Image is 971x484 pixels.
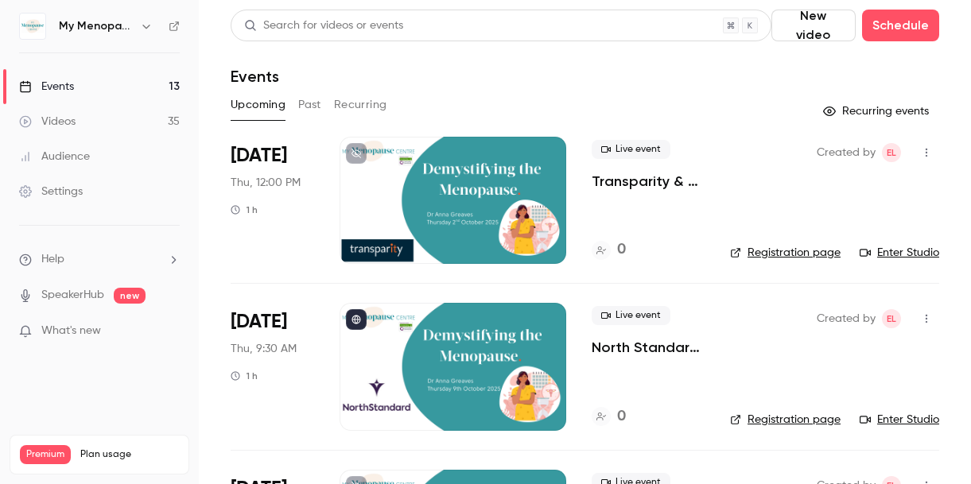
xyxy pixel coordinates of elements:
span: Emma Lambourne [882,143,901,162]
a: North Standard & My Menopause Centre presents "Demystifying the Menopause" [592,338,705,357]
span: EL [887,143,896,162]
button: Past [298,92,321,118]
a: Registration page [730,412,841,428]
iframe: Noticeable Trigger [161,324,180,339]
span: Thu, 9:30 AM [231,341,297,357]
a: Enter Studio [860,412,939,428]
a: Enter Studio [860,245,939,261]
div: 1 h [231,203,258,216]
span: EL [887,309,896,328]
a: Transparity & My Menopause Centre, presents "Demystifying the Menopause" [592,172,705,191]
span: Live event [592,306,670,325]
div: Audience [19,149,90,165]
h4: 0 [617,406,626,428]
div: Videos [19,114,76,130]
h6: My Menopause Centre [59,18,134,34]
span: Created by [817,143,876,162]
span: Premium [20,445,71,464]
h4: 0 [617,239,626,261]
div: Search for videos or events [244,17,403,34]
a: 0 [592,406,626,428]
button: Recurring events [816,99,939,124]
a: SpeakerHub [41,287,104,304]
button: Schedule [862,10,939,41]
li: help-dropdown-opener [19,251,180,268]
button: Upcoming [231,92,285,118]
span: [DATE] [231,309,287,335]
div: Oct 9 Thu, 9:30 AM (Europe/London) [231,303,314,430]
img: My Menopause Centre [20,14,45,39]
button: Recurring [334,92,387,118]
a: Registration page [730,245,841,261]
button: New video [771,10,856,41]
span: Thu, 12:00 PM [231,175,301,191]
div: Events [19,79,74,95]
div: Settings [19,184,83,199]
span: Live event [592,140,670,159]
a: 0 [592,239,626,261]
div: Oct 2 Thu, 12:00 PM (Europe/London) [231,137,314,264]
span: Emma Lambourne [882,309,901,328]
span: [DATE] [231,143,287,168]
span: What's new [41,323,101,339]
span: Plan usage [80,448,179,461]
span: Help [41,251,64,268]
h1: Events [231,67,279,86]
div: 1 h [231,370,258,382]
span: Created by [817,309,876,328]
span: new [114,288,146,304]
